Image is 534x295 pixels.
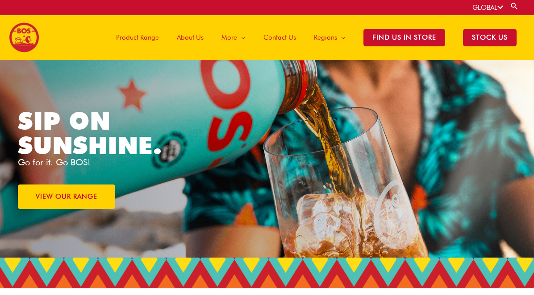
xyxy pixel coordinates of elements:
[221,24,237,51] span: More
[314,24,337,51] span: Regions
[9,22,39,53] img: BOS logo finals-200px
[463,29,517,46] span: STOCK US
[472,4,503,12] a: GLOBAL
[305,15,355,60] a: Regions
[510,2,519,10] a: Search button
[168,15,213,60] a: About Us
[18,184,115,209] a: VIEW OUR RANGE
[263,24,296,51] span: Contact Us
[107,15,168,60] a: Product Range
[18,109,200,158] h1: SIP ON SUNSHINE.
[213,15,254,60] a: More
[355,15,454,60] a: Find Us in Store
[363,29,445,46] span: Find Us in Store
[18,158,267,167] p: Go for it. Go BOS!
[100,15,526,60] nav: Site Navigation
[116,24,159,51] span: Product Range
[177,24,204,51] span: About Us
[36,193,97,200] span: VIEW OUR RANGE
[254,15,305,60] a: Contact Us
[454,15,526,60] a: STOCK US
